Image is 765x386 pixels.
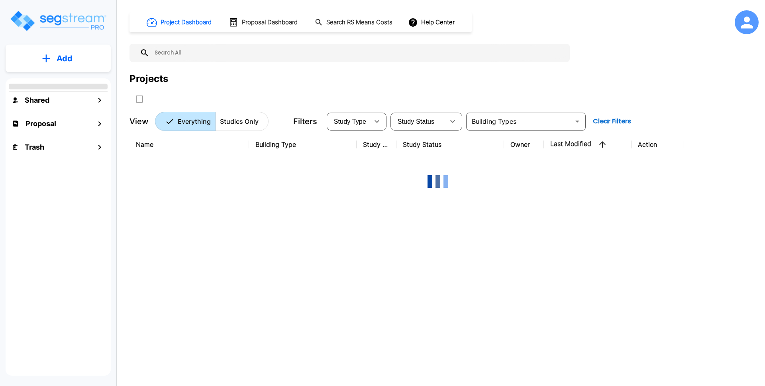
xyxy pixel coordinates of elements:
[149,44,566,62] input: Search All
[334,118,366,125] span: Study Type
[422,166,454,197] img: Loading
[220,117,259,126] p: Studies Only
[406,15,458,30] button: Help Center
[161,18,212,27] h1: Project Dashboard
[293,115,317,127] p: Filters
[129,115,149,127] p: View
[143,14,216,31] button: Project Dashboard
[129,72,168,86] div: Projects
[155,112,269,131] div: Platform
[392,110,445,133] div: Select
[131,91,147,107] button: SelectAll
[590,113,634,129] button: Clear Filters
[6,47,111,70] button: Add
[215,112,269,131] button: Studies Only
[544,130,632,159] th: Last Modified
[572,116,583,127] button: Open
[632,130,683,159] th: Action
[129,130,249,159] th: Name
[178,117,211,126] p: Everything
[326,18,392,27] h1: Search RS Means Costs
[226,14,302,31] button: Proposal Dashboard
[9,10,107,32] img: Logo
[312,15,397,30] button: Search RS Means Costs
[25,118,56,129] h1: Proposal
[328,110,369,133] div: Select
[357,130,396,159] th: Study Type
[469,116,570,127] input: Building Types
[25,95,49,105] h1: Shared
[504,130,544,159] th: Owner
[398,118,435,125] span: Study Status
[242,18,298,27] h1: Proposal Dashboard
[57,53,73,64] p: Add
[396,130,504,159] th: Study Status
[249,130,357,159] th: Building Type
[25,142,44,152] h1: Trash
[155,112,216,131] button: Everything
